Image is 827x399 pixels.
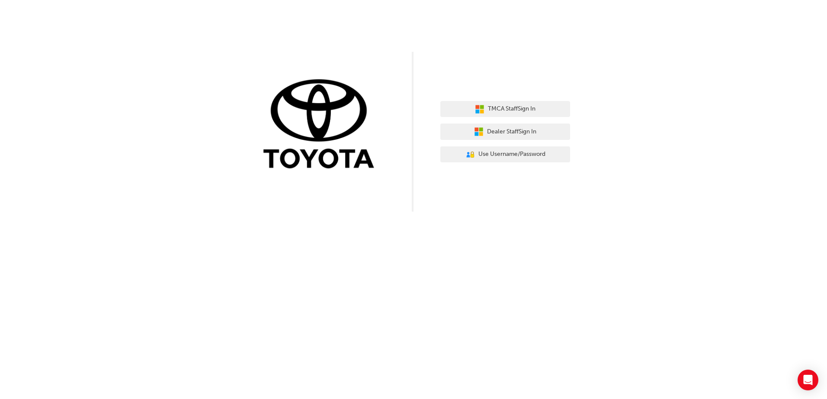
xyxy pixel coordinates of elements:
div: Open Intercom Messenger [798,370,818,390]
span: Use Username/Password [478,149,545,159]
span: TMCA Staff Sign In [488,104,535,114]
span: Dealer Staff Sign In [487,127,536,137]
button: Dealer StaffSign In [440,123,570,140]
img: Trak [257,77,387,173]
button: Use Username/Password [440,146,570,163]
button: TMCA StaffSign In [440,101,570,117]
